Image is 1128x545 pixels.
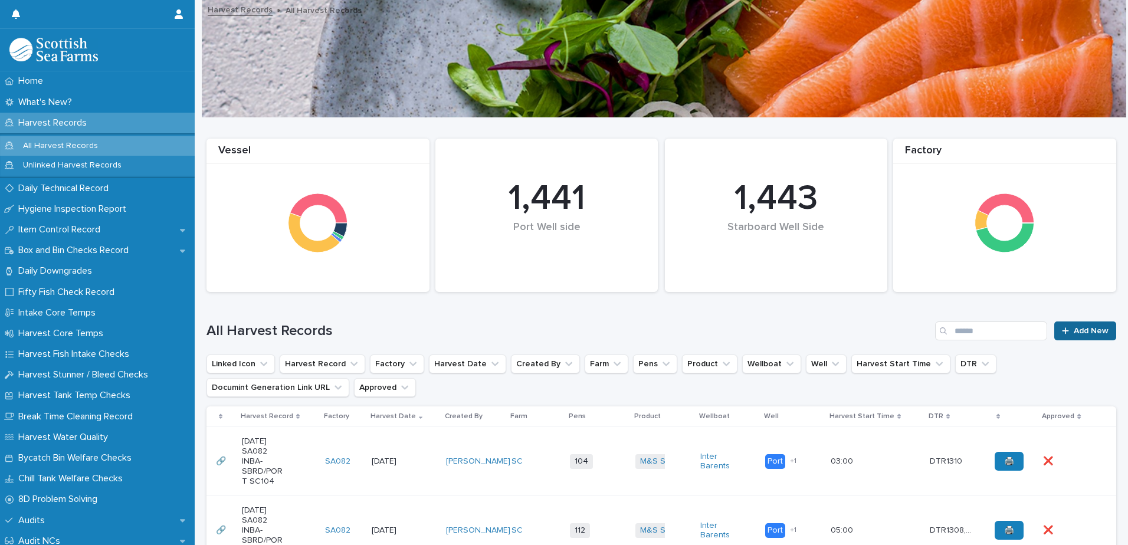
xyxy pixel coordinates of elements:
p: Farm [510,410,527,423]
p: Factory [324,410,349,423]
p: Daily Technical Record [14,183,118,194]
a: M&S Select [640,526,684,536]
a: [PERSON_NAME] [446,526,510,536]
p: ❌ [1043,523,1055,536]
a: 🖨️ [995,452,1024,471]
a: Inter Barents [700,452,742,472]
p: ❌ [1043,454,1055,467]
p: Pens [569,410,586,423]
p: 8D Problem Solving [14,494,107,505]
p: Approved [1042,410,1074,423]
p: Created By [445,410,483,423]
a: 🖨️ [995,521,1024,540]
div: 1,441 [455,178,638,220]
p: Chill Tank Welfare Checks [14,473,132,484]
button: Harvest Date [429,354,506,373]
button: Harvest Start Time [851,354,950,373]
p: Well [764,410,779,423]
p: Break Time Cleaning Record [14,411,142,422]
p: What's New? [14,97,81,108]
span: 112 [570,523,590,538]
div: Port Well side [455,221,638,258]
button: Created By [511,354,580,373]
p: Product [634,410,661,423]
p: Fifty Fish Check Record [14,287,124,298]
button: Pens [633,354,677,373]
tr: 🔗🔗 [DATE] SA082 INBA-SBRD/PORT SC104SA082 [DATE][PERSON_NAME] SC 104M&S Select Inter Barents Port... [206,427,1116,496]
div: Starboard Well Side [685,221,868,258]
span: 🖨️ [1004,457,1014,465]
p: Wellboat [699,410,730,423]
p: Audits [14,515,54,526]
button: DTR [955,354,996,373]
p: 🔗 [216,454,228,467]
p: Home [14,75,53,87]
a: M&S Select [640,457,684,467]
p: [DATE] [372,457,414,467]
p: 🔗 [216,523,228,536]
p: Unlinked Harvest Records [14,160,131,170]
div: Port [765,454,785,469]
p: Harvest Start Time [829,410,894,423]
a: SC [511,526,523,536]
p: Harvest Fish Intake Checks [14,349,139,360]
p: Harvest Record [241,410,293,423]
h1: All Harvest Records [206,323,930,340]
button: Linked Icon [206,354,275,373]
p: 05:00 [831,523,855,536]
a: Inter Barents [700,521,742,541]
span: + 1 [790,527,796,534]
p: Harvest Date [370,410,416,423]
p: [DATE] SA082 INBA-SBRD/PORT SC104 [242,436,284,486]
p: Intake Core Temps [14,307,105,319]
p: Harvest Water Quality [14,432,117,443]
button: Factory [370,354,424,373]
p: DTR [929,410,943,423]
input: Search [935,321,1047,340]
p: Box and Bin Checks Record [14,245,138,256]
p: Harvest Records [14,117,96,129]
p: Harvest Tank Temp Checks [14,390,140,401]
p: Harvest Stunner / Bleed Checks [14,369,158,380]
span: 🖨️ [1004,526,1014,534]
p: Hygiene Inspection Report [14,203,136,215]
div: 1,443 [685,178,868,220]
a: SA082 [325,457,350,467]
p: DTR1308, DTR1309 [930,523,974,536]
p: Bycatch Bin Welfare Checks [14,452,141,464]
button: Farm [585,354,628,373]
div: Vessel [206,145,429,164]
span: Add New [1074,327,1109,335]
button: Approved [354,378,416,397]
a: SA082 [325,526,350,536]
p: DTR1310 [930,454,965,467]
div: Factory [893,145,1116,164]
button: Product [682,354,737,373]
span: + 1 [790,458,796,465]
button: Documint Generation Link URL [206,378,349,397]
span: 104 [570,454,593,469]
a: Add New [1054,321,1116,340]
a: [PERSON_NAME] [446,457,510,467]
a: SC [511,457,523,467]
p: All Harvest Records [286,3,362,16]
p: Harvest Core Temps [14,328,113,339]
p: [DATE] [372,526,414,536]
p: All Harvest Records [14,141,107,151]
p: Daily Downgrades [14,265,101,277]
a: Harvest Records [208,2,273,16]
p: 03:00 [831,454,855,467]
img: mMrefqRFQpe26GRNOUkG [9,38,98,61]
button: Well [806,354,847,373]
button: Wellboat [742,354,801,373]
button: Harvest Record [280,354,365,373]
div: Port [765,523,785,538]
p: Item Control Record [14,224,110,235]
